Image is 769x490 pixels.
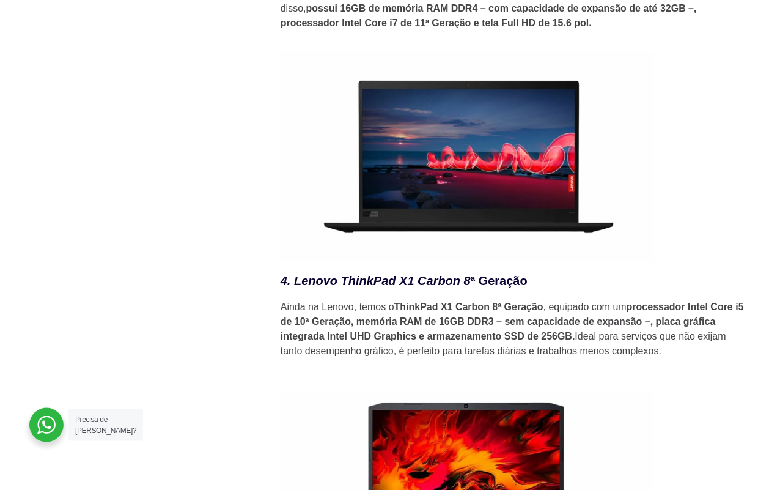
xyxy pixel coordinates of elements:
img: Lenovo ThinkPad X1 Carbon [281,51,654,262]
span: Precisa de [PERSON_NAME]? [75,415,136,435]
strong: possui 16GB de memória RAM DDR4 – com capacidade de expansão de até 32GB –, processador Intel Cor... [281,3,697,28]
strong: processador Intel Core i5 de 10ª Geração, memória RAM de 16GB DDR3 – sem capacidade de expansão –... [281,302,744,341]
h3: ª Geração [281,272,745,290]
strong: ThinkPad X1 Carbon 8ª Geração [394,302,543,312]
em: 4. Lenovo ThinkPad X1 Carbon 8 [281,274,471,288]
div: Widget de chat [550,335,769,490]
iframe: Chat Widget [550,335,769,490]
p: Ainda na Lenovo, temos o , equipado com um Ideal para serviços que não exijam tanto desempenho gr... [281,300,745,358]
